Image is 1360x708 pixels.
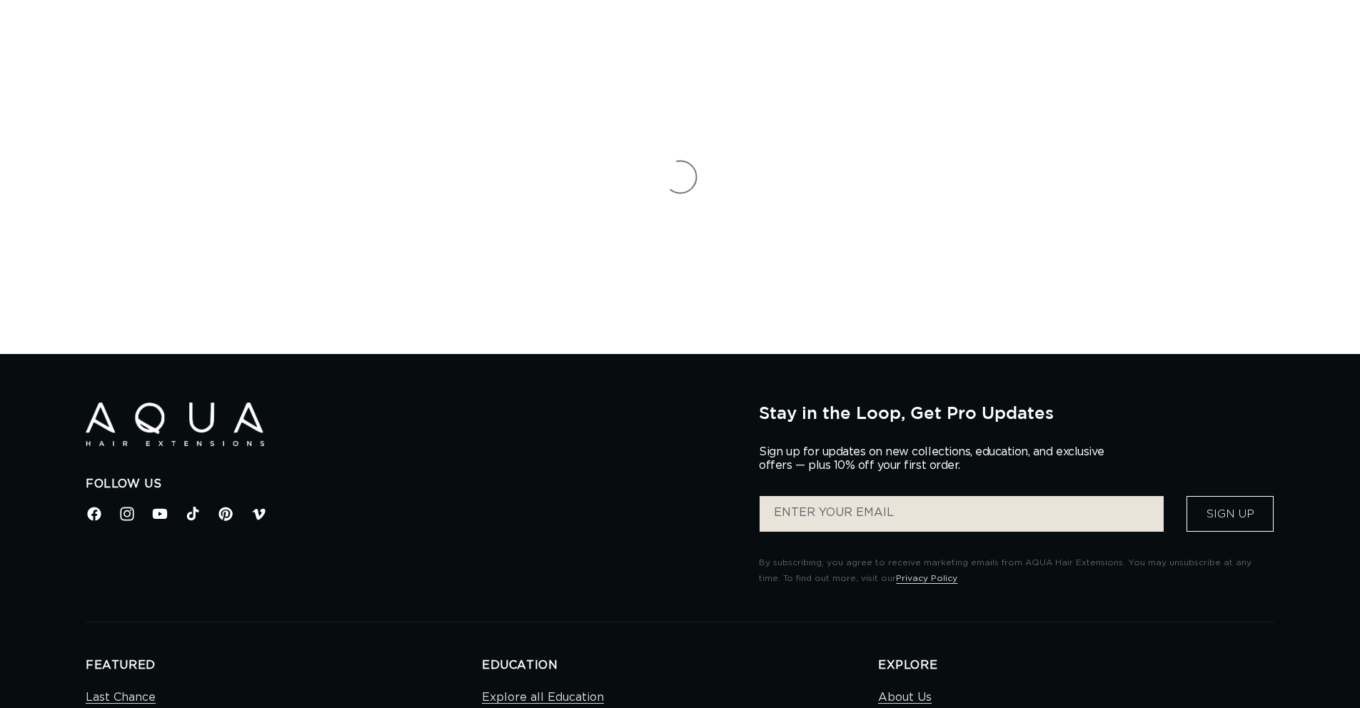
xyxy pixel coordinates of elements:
[759,555,1274,586] p: By subscribing, you agree to receive marketing emails from AQUA Hair Extensions. You may unsubscr...
[86,658,482,673] h2: FEATURED
[86,687,156,708] a: Last Chance
[759,445,1116,472] p: Sign up for updates on new collections, education, and exclusive offers — plus 10% off your first...
[878,658,1274,673] h2: EXPLORE
[86,477,737,492] h2: Follow Us
[86,403,264,446] img: Aqua Hair Extensions
[760,496,1164,532] input: ENTER YOUR EMAIL
[482,658,878,673] h2: EDUCATION
[878,687,932,708] a: About Us
[896,574,957,582] a: Privacy Policy
[1187,496,1274,532] button: Sign Up
[482,687,604,708] a: Explore all Education
[759,403,1274,423] h2: Stay in the Loop, Get Pro Updates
